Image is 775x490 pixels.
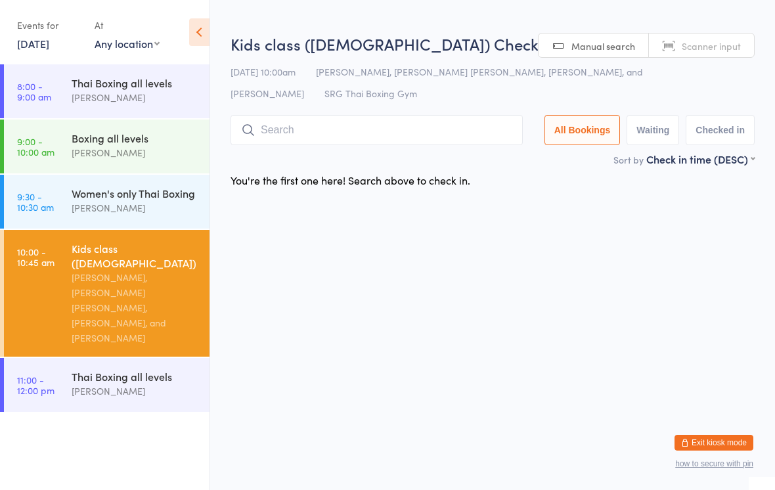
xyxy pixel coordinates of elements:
[4,120,210,173] a: 9:00 -10:00 amBoxing all levels[PERSON_NAME]
[17,14,81,36] div: Events for
[72,241,198,270] div: Kids class ([DEMOGRAPHIC_DATA])
[4,175,210,229] a: 9:30 -10:30 amWomen's only Thai Boxing[PERSON_NAME]
[627,115,679,145] button: Waiting
[72,90,198,105] div: [PERSON_NAME]
[72,200,198,215] div: [PERSON_NAME]
[17,36,49,51] a: [DATE]
[4,230,210,357] a: 10:00 -10:45 amKids class ([DEMOGRAPHIC_DATA])[PERSON_NAME], [PERSON_NAME] [PERSON_NAME], [PERSON...
[544,115,621,145] button: All Bookings
[4,64,210,118] a: 8:00 -9:00 amThai Boxing all levels[PERSON_NAME]
[231,33,755,55] h2: Kids class ([DEMOGRAPHIC_DATA]) Check-in
[17,374,55,395] time: 11:00 - 12:00 pm
[72,76,198,90] div: Thai Boxing all levels
[571,39,635,53] span: Manual search
[231,65,296,78] span: [DATE] 10:00am
[686,115,755,145] button: Checked in
[682,39,741,53] span: Scanner input
[324,87,417,100] span: SRG Thai Boxing Gym
[231,173,470,187] div: You're the first one here! Search above to check in.
[231,65,643,100] span: [PERSON_NAME], [PERSON_NAME] [PERSON_NAME], [PERSON_NAME], and [PERSON_NAME]
[95,14,160,36] div: At
[72,131,198,145] div: Boxing all levels
[72,145,198,160] div: [PERSON_NAME]
[613,153,644,166] label: Sort by
[17,136,55,157] time: 9:00 - 10:00 am
[17,81,51,102] time: 8:00 - 9:00 am
[17,246,55,267] time: 10:00 - 10:45 am
[72,270,198,345] div: [PERSON_NAME], [PERSON_NAME] [PERSON_NAME], [PERSON_NAME], and [PERSON_NAME]
[95,36,160,51] div: Any location
[72,369,198,384] div: Thai Boxing all levels
[4,358,210,412] a: 11:00 -12:00 pmThai Boxing all levels[PERSON_NAME]
[72,384,198,399] div: [PERSON_NAME]
[17,191,54,212] time: 9:30 - 10:30 am
[646,152,755,166] div: Check in time (DESC)
[231,115,523,145] input: Search
[675,435,753,451] button: Exit kiosk mode
[675,459,753,468] button: how to secure with pin
[72,186,198,200] div: Women's only Thai Boxing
